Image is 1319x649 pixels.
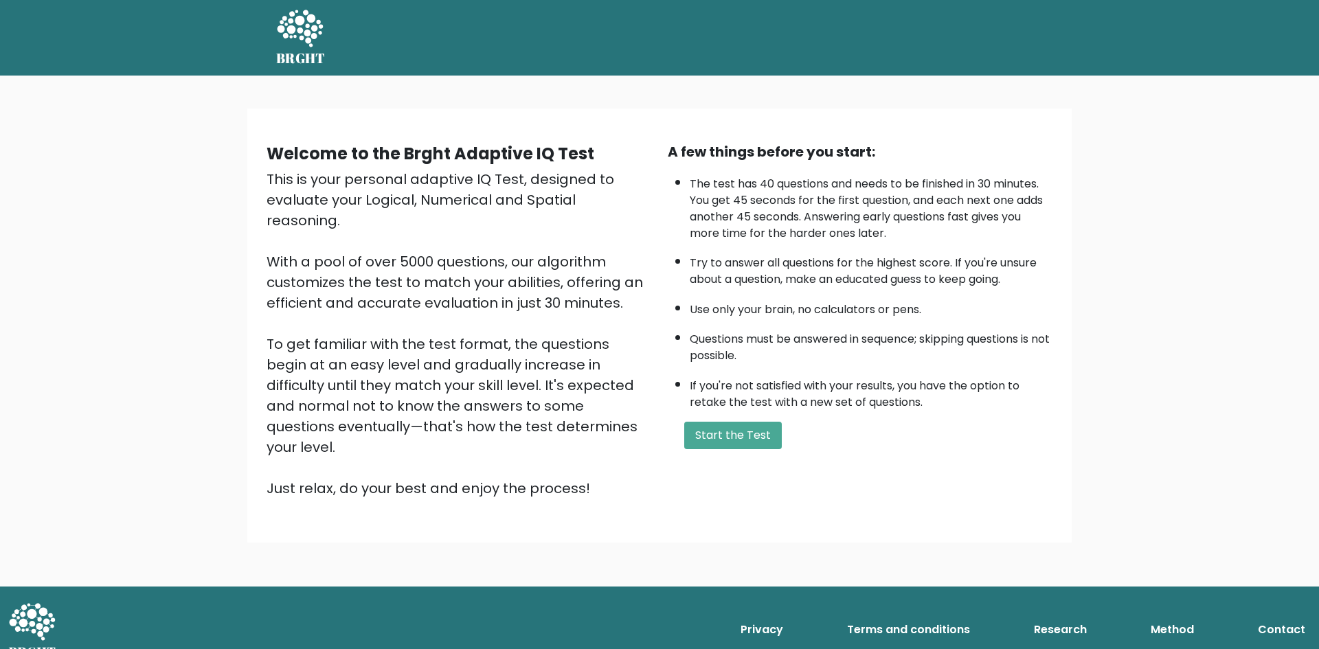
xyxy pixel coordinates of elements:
button: Start the Test [684,422,782,449]
li: If you're not satisfied with your results, you have the option to retake the test with a new set ... [690,371,1052,411]
b: Welcome to the Brght Adaptive IQ Test [267,142,594,165]
li: Questions must be answered in sequence; skipping questions is not possible. [690,324,1052,364]
div: This is your personal adaptive IQ Test, designed to evaluate your Logical, Numerical and Spatial ... [267,169,651,499]
a: Method [1145,616,1199,644]
li: Use only your brain, no calculators or pens. [690,295,1052,318]
a: BRGHT [276,5,326,70]
a: Research [1028,616,1092,644]
a: Privacy [735,616,789,644]
li: The test has 40 questions and needs to be finished in 30 minutes. You get 45 seconds for the firs... [690,169,1052,242]
div: A few things before you start: [668,141,1052,162]
a: Contact [1252,616,1311,644]
a: Terms and conditions [842,616,976,644]
li: Try to answer all questions for the highest score. If you're unsure about a question, make an edu... [690,248,1052,288]
h5: BRGHT [276,50,326,67]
